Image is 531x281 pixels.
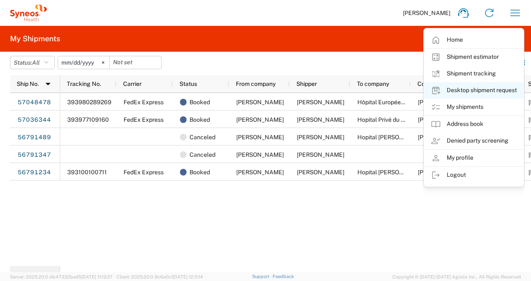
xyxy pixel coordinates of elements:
[10,56,55,69] button: Status:All
[424,82,523,99] a: Desktop shipment request
[357,99,430,105] span: Hôpital Européen Marseille
[236,116,284,123] span: Véronique Sarre
[424,133,523,149] a: Denied party screening
[418,116,465,123] span: Clementine DOUILLARD
[273,274,294,279] a: Feedback
[41,77,55,90] img: arrow-dropdown.svg
[116,274,203,279] span: Client: 2025.20.0-8c6e0cf
[297,151,344,158] span: Veronique Sarre
[296,80,317,87] span: Shipper
[17,96,51,109] a: 57048478
[17,80,39,87] span: Ship No.
[236,134,284,140] span: Véronique Sarre
[124,169,164,176] span: FedEx Express
[424,49,523,65] a: Shipment estimator
[357,169,496,176] span: Hopital Haut-Leveque, Centre Francois Magendie
[17,113,51,127] a: 57036344
[424,150,523,166] a: My profile
[10,34,60,44] h2: My Shipments
[67,169,107,176] span: 393100100711
[190,163,210,181] span: Booked
[173,274,203,279] span: [DATE] 12:11:14
[297,169,344,176] span: Veronique Sarre
[124,99,164,105] span: FedEx Express
[236,151,284,158] span: Véronique Sarre
[236,169,284,176] span: Véronique Sarre
[81,274,113,279] span: [DATE] 11:13:37
[424,32,523,48] a: Home
[418,134,465,140] span: Elodie BORDESSOULE
[110,56,161,69] input: Not set
[357,80,389,87] span: To company
[297,99,344,105] span: Veronique Sarre
[190,128,215,146] span: Canceled
[417,80,446,87] span: Consignee
[252,274,273,279] a: Support
[424,99,523,115] a: My shipments
[392,273,521,281] span: Copyright © [DATE]-[DATE] Agistix Inc., All Rights Reserved
[236,80,276,87] span: From company
[124,116,164,123] span: FedEx Express
[123,80,142,87] span: Carrier
[190,146,215,163] span: Canceled
[424,65,523,82] a: Shipment tracking
[67,116,109,123] span: 393977109160
[17,148,51,162] a: 56791347
[297,116,344,123] span: Veronique Sarre
[424,116,523,133] a: Address book
[418,99,465,105] span: Mrs Assia AOUADENE
[418,169,465,176] span: Elodie BORDESSOULE
[297,134,344,140] span: Veronique Sarre
[58,56,109,69] input: Not set
[180,80,197,87] span: Status
[403,9,450,17] span: [PERSON_NAME]
[236,99,284,105] span: Véronique Sarre
[357,116,428,123] span: Hopital Privé du Confluent
[32,59,40,66] span: All
[190,111,210,128] span: Booked
[67,80,101,87] span: Tracking No.
[10,274,113,279] span: Server: 2025.20.0-db47332bad5
[17,131,51,144] a: 56791489
[424,167,523,183] a: Logout
[67,99,111,105] span: 393980289269
[17,166,51,179] a: 56791234
[357,134,498,140] span: Hopital Haut-Leveque / Centre Francois Magendie
[190,93,210,111] span: Booked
